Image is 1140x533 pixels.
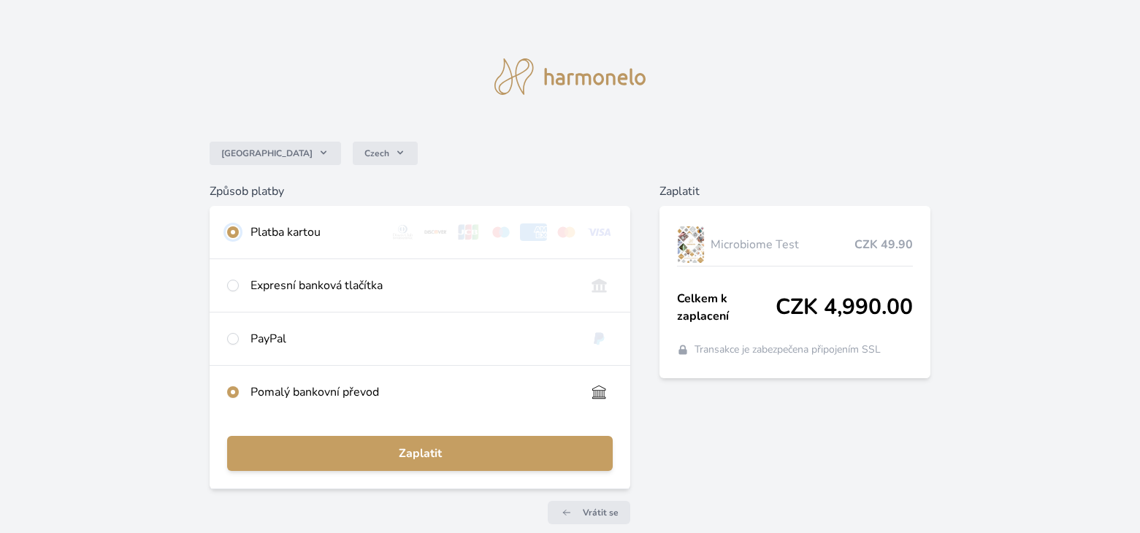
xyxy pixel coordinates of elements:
[422,223,449,241] img: discover.svg
[776,294,913,321] span: CZK 4,990.00
[210,142,341,165] button: [GEOGRAPHIC_DATA]
[239,445,601,462] span: Zaplatit
[389,223,416,241] img: diners.svg
[677,226,705,263] img: MSK-lo.png
[854,236,913,253] span: CZK 49.90
[250,383,574,401] div: Pomalý bankovní převod
[227,436,613,471] button: Zaplatit
[548,501,630,524] a: Vrátit se
[695,342,881,357] span: Transakce je zabezpečena připojením SSL
[210,183,630,200] h6: Způsob platby
[586,277,613,294] img: onlineBanking_CZ.svg
[583,507,619,518] span: Vrátit se
[250,277,574,294] div: Expresní banková tlačítka
[586,223,613,241] img: visa.svg
[221,147,313,159] span: [GEOGRAPHIC_DATA]
[455,223,482,241] img: jcb.svg
[586,383,613,401] img: bankTransfer_IBAN.svg
[353,142,418,165] button: Czech
[250,223,378,241] div: Platba kartou
[677,290,776,325] span: Celkem k zaplacení
[520,223,547,241] img: amex.svg
[711,236,854,253] span: Microbiome Test
[364,147,389,159] span: Czech
[494,58,646,95] img: logo.svg
[586,330,613,348] img: paypal.svg
[250,330,574,348] div: PayPal
[553,223,580,241] img: mc.svg
[659,183,930,200] h6: Zaplatit
[488,223,515,241] img: maestro.svg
